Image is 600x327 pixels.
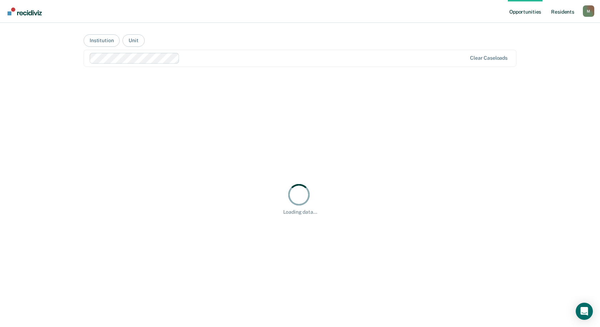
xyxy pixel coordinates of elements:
div: Open Intercom Messenger [576,303,593,320]
div: Clear caseloads [470,55,507,61]
button: Institution [84,34,120,47]
button: Unit [122,34,144,47]
div: M [583,5,594,17]
button: Profile dropdown button [583,5,594,17]
div: Loading data... [283,209,317,215]
img: Recidiviz [7,8,42,15]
